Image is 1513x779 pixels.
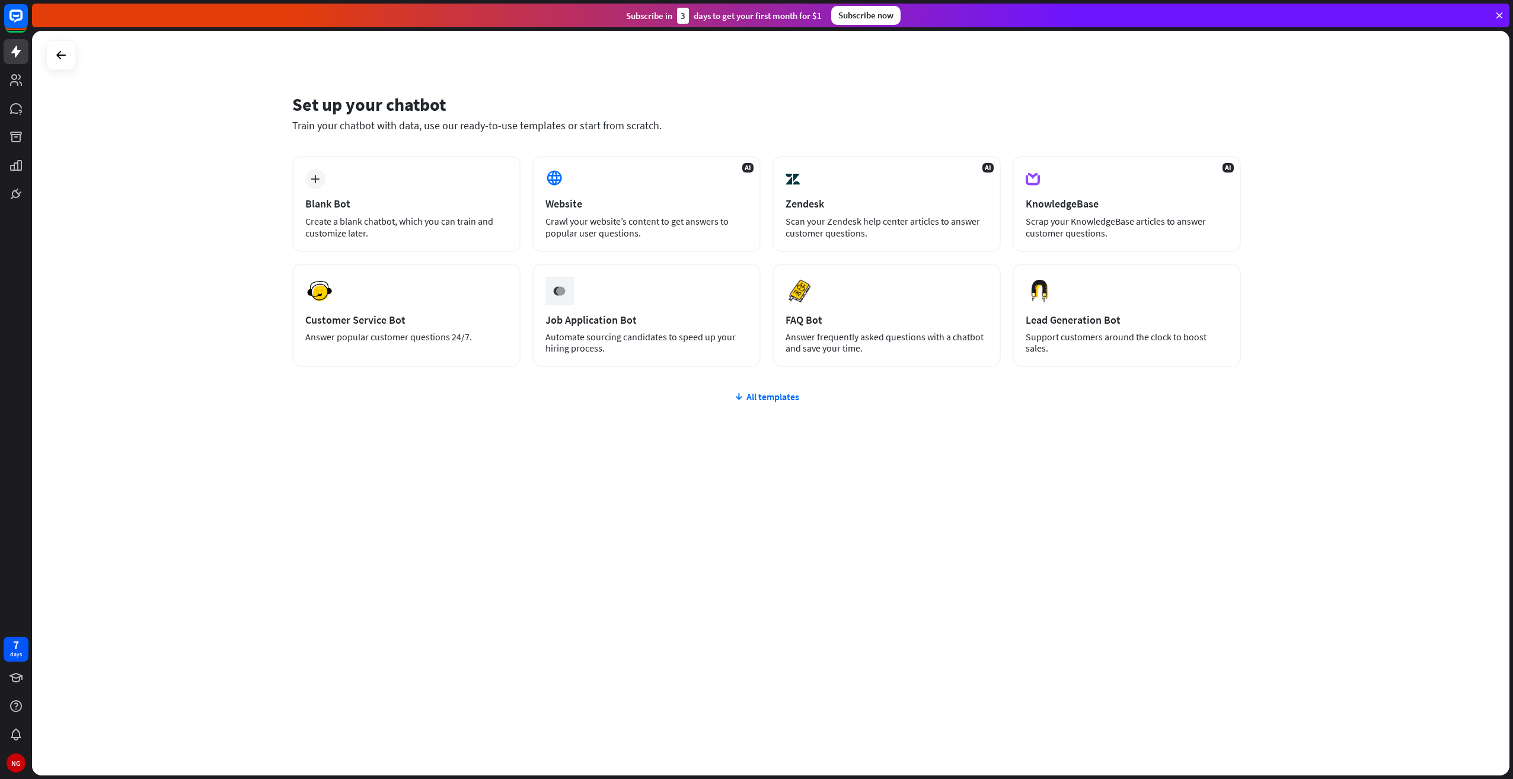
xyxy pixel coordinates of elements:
[626,8,822,24] div: Subscribe in days to get your first month for $1
[4,637,28,662] a: 7 days
[10,650,22,659] div: days
[13,640,19,650] div: 7
[831,6,901,25] div: Subscribe now
[7,754,25,772] div: NG
[677,8,689,24] div: 3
